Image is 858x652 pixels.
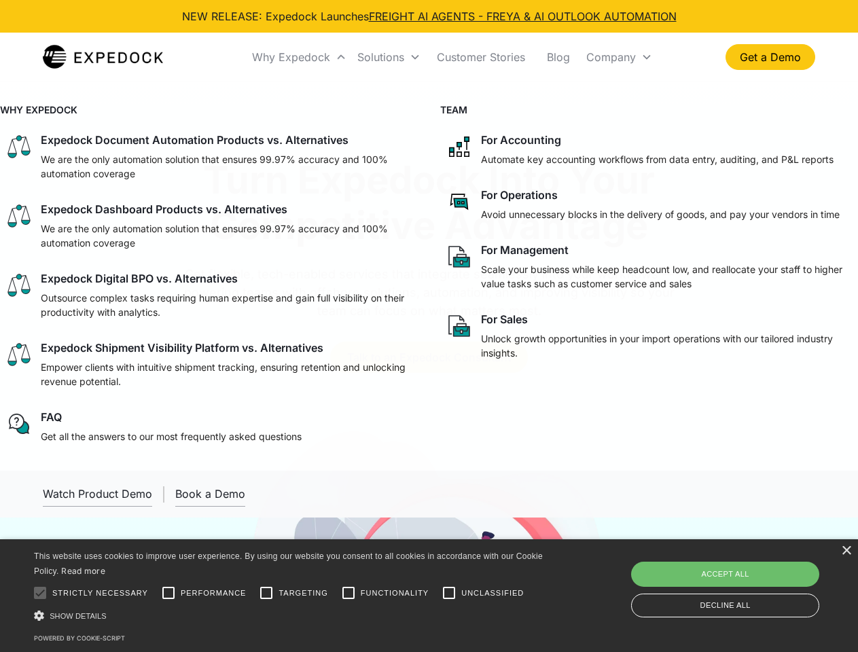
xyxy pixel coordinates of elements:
img: paper and bag icon [446,243,473,270]
div: For Operations [481,188,558,202]
a: Book a Demo [175,482,245,507]
div: Watch Product Demo [43,487,152,501]
span: Unclassified [461,587,524,599]
div: Show details [34,609,548,623]
a: Get a Demo [726,44,815,70]
div: Expedock Shipment Visibility Platform vs. Alternatives [41,341,323,355]
p: Avoid unnecessary blocks in the delivery of goods, and pay your vendors in time [481,207,840,221]
span: Targeting [279,587,327,599]
a: Read more [61,566,105,576]
div: Expedock Document Automation Products vs. Alternatives [41,133,348,147]
div: Company [586,50,636,64]
img: regular chat bubble icon [5,410,33,437]
span: Strictly necessary [52,587,148,599]
div: Why Expedock [247,34,352,80]
p: Empower clients with intuitive shipment tracking, ensuring retention and unlocking revenue potent... [41,360,413,388]
div: Why Expedock [252,50,330,64]
p: Outsource complex tasks requiring human expertise and gain full visibility on their productivity ... [41,291,413,319]
a: Customer Stories [426,34,536,80]
a: home [43,43,163,71]
p: Unlock growth opportunities in your import operations with our tailored industry insights. [481,331,853,360]
p: Get all the answers to our most frequently asked questions [41,429,302,443]
span: Performance [181,587,247,599]
a: Powered by cookie-script [34,634,125,642]
img: scale icon [5,341,33,368]
img: scale icon [5,202,33,230]
div: Solutions [352,34,426,80]
span: Functionality [361,587,429,599]
a: Blog [536,34,581,80]
div: Expedock Dashboard Products vs. Alternatives [41,202,287,216]
div: Company [581,34,658,80]
span: This website uses cookies to improve user experience. By using our website you consent to all coo... [34,551,543,577]
div: Expedock Digital BPO vs. Alternatives [41,272,238,285]
span: Show details [50,612,107,620]
a: open lightbox [43,482,152,507]
p: We are the only automation solution that ensures 99.97% accuracy and 100% automation coverage [41,221,413,250]
img: scale icon [5,272,33,299]
img: paper and bag icon [446,312,473,340]
a: FREIGHT AI AGENTS - FREYA & AI OUTLOOK AUTOMATION [369,10,677,23]
div: Solutions [357,50,404,64]
div: For Accounting [481,133,561,147]
p: Automate key accounting workflows from data entry, auditing, and P&L reports [481,152,834,166]
div: FAQ [41,410,62,424]
img: scale icon [5,133,33,160]
p: We are the only automation solution that ensures 99.97% accuracy and 100% automation coverage [41,152,413,181]
iframe: Chat Widget [632,505,858,652]
img: rectangular chat bubble icon [446,188,473,215]
p: Scale your business while keep headcount low, and reallocate your staff to higher value tasks suc... [481,262,853,291]
div: For Management [481,243,569,257]
img: network like icon [446,133,473,160]
div: Book a Demo [175,487,245,501]
div: For Sales [481,312,528,326]
img: Expedock Logo [43,43,163,71]
div: NEW RELEASE: Expedock Launches [182,8,677,24]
